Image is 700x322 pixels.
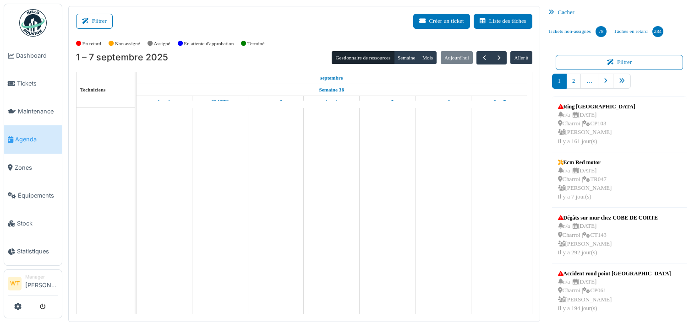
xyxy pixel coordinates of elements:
[154,40,170,48] label: Assigné
[476,51,492,64] button: Précédent
[413,14,470,29] button: Créer un ticket
[332,51,394,64] button: Gestionnaire de ressources
[552,74,567,89] a: 1
[510,51,532,64] button: Aller à
[19,9,47,37] img: Badge_color-CXgf-gQk.svg
[378,96,396,107] a: 5 septembre 2025
[545,19,610,44] a: Tickets non-assignés
[558,278,671,313] div: n/a | [DATE] Charroi | CP061 [PERSON_NAME] Il y a 194 jour(s)
[490,96,508,107] a: 7 septembre 2025
[4,209,62,237] a: Stock
[566,74,581,89] a: 2
[556,156,614,204] a: Ecm Red motor n/a |[DATE] Charroi |TR047 [PERSON_NAME]Il y a 7 jour(s)
[16,51,58,60] span: Dashboard
[394,51,419,64] button: Semaine
[247,40,264,48] label: Terminé
[441,51,473,64] button: Aujourd'hui
[419,51,437,64] button: Mois
[115,40,140,48] label: Non assigné
[18,191,58,200] span: Équipements
[25,274,58,293] li: [PERSON_NAME]
[17,219,58,228] span: Stock
[610,19,667,44] a: Tâches en retard
[4,237,62,265] a: Statistiques
[556,211,660,259] a: Dégâts sur mur chez COBE DE CORTE n/a |[DATE] Charroi |CT143 [PERSON_NAME]Il y a 292 jour(s)
[82,40,101,48] label: En retard
[558,166,612,202] div: n/a | [DATE] Charroi | TR047 [PERSON_NAME] Il y a 7 jour(s)
[76,14,113,29] button: Filtrer
[556,55,684,70] button: Filtrer
[556,100,638,148] a: Ring [GEOGRAPHIC_DATA] n/a |[DATE] Charroi |CP103 [PERSON_NAME]Il y a 161 jour(s)
[17,79,58,88] span: Tickets
[558,111,635,146] div: n/a | [DATE] Charroi | CP103 [PERSON_NAME] Il y a 161 jour(s)
[17,247,58,256] span: Statistiques
[4,70,62,97] a: Tickets
[556,267,673,315] a: Accident rond point [GEOGRAPHIC_DATA] n/a |[DATE] Charroi |CP061 [PERSON_NAME]Il y a 194 jour(s)
[267,96,284,107] a: 3 septembre 2025
[25,274,58,280] div: Manager
[18,107,58,116] span: Maintenance
[492,51,507,64] button: Suivant
[558,269,671,278] div: Accident rond point [GEOGRAPHIC_DATA]
[580,74,598,89] a: …
[558,214,658,222] div: Dégâts sur mur chez COBE DE CORTE
[318,72,345,84] a: 1 septembre 2025
[8,277,22,290] li: WT
[4,125,62,153] a: Agenda
[8,274,58,295] a: WT Manager[PERSON_NAME]
[209,96,231,107] a: 2 septembre 2025
[184,40,234,48] label: En attente d'approbation
[552,74,687,96] nav: pager
[317,84,346,96] a: Semaine 36
[15,163,58,172] span: Zones
[4,182,62,209] a: Équipements
[652,26,663,37] div: 284
[558,222,658,257] div: n/a | [DATE] Charroi | CT143 [PERSON_NAME] Il y a 292 jour(s)
[80,87,106,92] span: Techniciens
[4,154,62,182] a: Zones
[474,14,532,29] button: Liste des tâches
[323,96,340,107] a: 4 septembre 2025
[434,96,452,107] a: 6 septembre 2025
[596,26,607,37] div: 78
[15,135,58,144] span: Agenda
[4,42,62,70] a: Dashboard
[156,96,173,107] a: 1 septembre 2025
[4,97,62,125] a: Maintenance
[558,102,635,111] div: Ring [GEOGRAPHIC_DATA]
[558,158,612,166] div: Ecm Red motor
[76,52,168,63] h2: 1 – 7 septembre 2025
[545,6,695,19] div: Cacher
